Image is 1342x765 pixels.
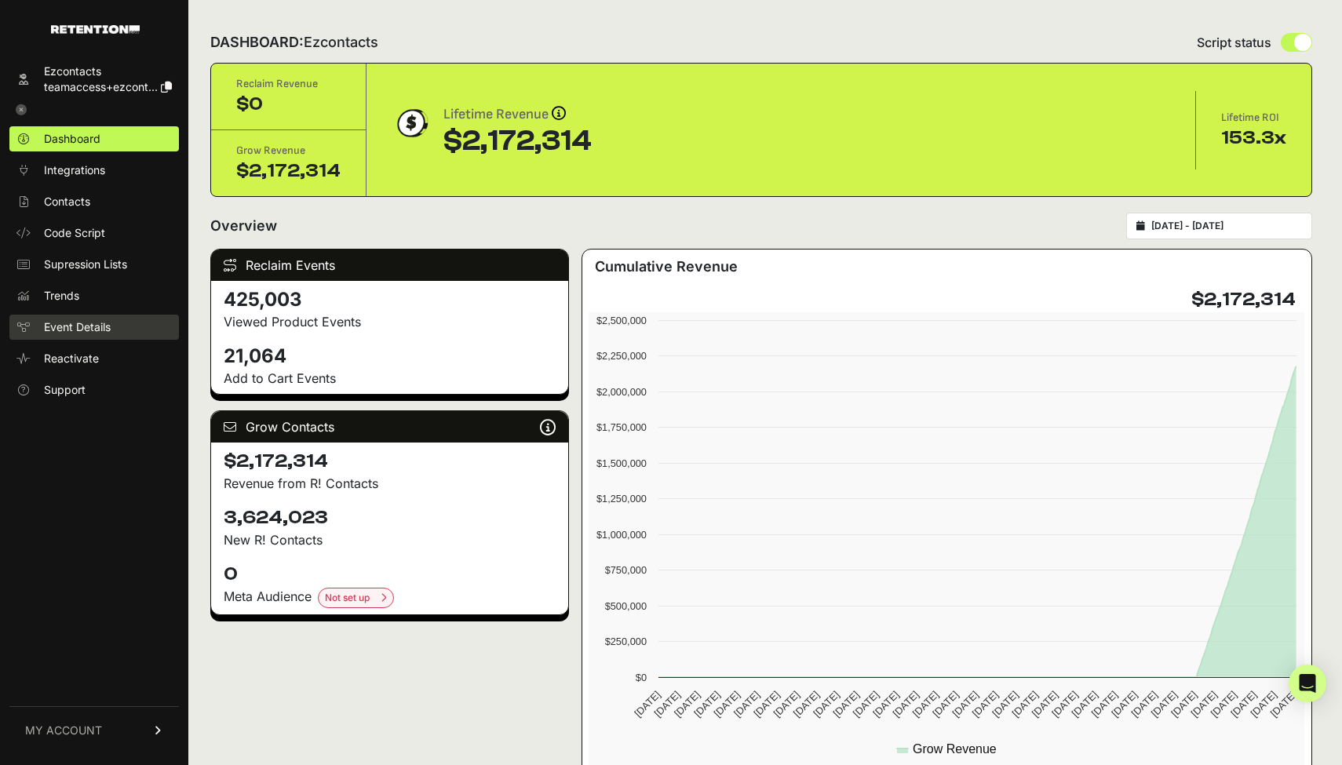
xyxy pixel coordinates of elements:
[596,529,647,541] text: $1,000,000
[633,689,663,719] text: [DATE]
[44,162,105,178] span: Integrations
[712,689,742,719] text: [DATE]
[44,225,105,241] span: Code Script
[913,742,997,756] text: Grow Revenue
[1129,689,1160,719] text: [DATE]
[9,346,179,371] a: Reactivate
[9,252,179,277] a: Supression Lists
[304,34,378,50] span: Ezcontacts
[9,59,179,100] a: Ezcontacts teamaccess+ezcont...
[224,530,556,549] p: New R! Contacts
[9,377,179,403] a: Support
[692,689,723,719] text: [DATE]
[44,351,99,366] span: Reactivate
[1191,287,1296,312] h4: $2,172,314
[9,220,179,246] a: Code Script
[596,350,647,362] text: $2,250,000
[871,689,902,719] text: [DATE]
[891,689,921,719] text: [DATE]
[1268,689,1299,719] text: [DATE]
[771,689,802,719] text: [DATE]
[1221,110,1286,126] div: Lifetime ROI
[1030,689,1060,719] text: [DATE]
[1050,689,1081,719] text: [DATE]
[25,723,102,738] span: MY ACCOUNT
[224,587,556,608] div: Meta Audience
[1289,665,1326,702] div: Open Intercom Messenger
[1209,689,1239,719] text: [DATE]
[224,474,556,493] p: Revenue from R! Contacts
[1149,689,1180,719] text: [DATE]
[44,288,79,304] span: Trends
[605,636,647,647] text: $250,000
[443,104,592,126] div: Lifetime Revenue
[851,689,881,719] text: [DATE]
[9,126,179,151] a: Dashboard
[9,283,179,308] a: Trends
[672,689,702,719] text: [DATE]
[236,158,341,184] div: $2,172,314
[210,215,277,237] h2: Overview
[9,158,179,183] a: Integrations
[596,457,647,469] text: $1,500,000
[791,689,822,719] text: [DATE]
[44,319,111,335] span: Event Details
[950,689,981,719] text: [DATE]
[970,689,1001,719] text: [DATE]
[596,421,647,433] text: $1,750,000
[9,315,179,340] a: Event Details
[910,689,941,719] text: [DATE]
[9,189,179,214] a: Contacts
[44,194,90,209] span: Contacts
[1249,689,1279,719] text: [DATE]
[210,31,378,53] h2: DASHBOARD:
[51,25,140,34] img: Retention.com
[652,689,683,719] text: [DATE]
[224,449,556,474] h4: $2,172,314
[595,256,738,278] h3: Cumulative Revenue
[605,600,647,612] text: $500,000
[44,64,172,79] div: Ezcontacts
[811,689,842,719] text: [DATE]
[44,131,100,147] span: Dashboard
[224,344,556,369] h4: 21,064
[596,386,647,398] text: $2,000,000
[224,505,556,530] h4: 3,624,023
[1070,689,1100,719] text: [DATE]
[44,382,86,398] span: Support
[392,104,431,143] img: dollar-coin-05c43ed7efb7bc0c12610022525b4bbbb207c7efeef5aecc26f025e68dcafac9.png
[605,564,647,576] text: $750,000
[1109,689,1140,719] text: [DATE]
[236,92,341,117] div: $0
[224,312,556,331] p: Viewed Product Events
[224,287,556,312] h4: 425,003
[1228,689,1259,719] text: [DATE]
[831,689,862,719] text: [DATE]
[931,689,961,719] text: [DATE]
[1169,689,1199,719] text: [DATE]
[211,411,568,443] div: Grow Contacts
[44,80,158,93] span: teamaccess+ezcont...
[44,257,127,272] span: Supression Lists
[211,250,568,281] div: Reclaim Events
[1089,689,1120,719] text: [DATE]
[1010,689,1041,719] text: [DATE]
[1221,126,1286,151] div: 153.3x
[596,493,647,505] text: $1,250,000
[1189,689,1220,719] text: [DATE]
[236,143,341,158] div: Grow Revenue
[636,672,647,683] text: $0
[9,706,179,754] a: MY ACCOUNT
[224,369,556,388] p: Add to Cart Events
[236,76,341,92] div: Reclaim Revenue
[224,562,556,587] h4: 0
[1197,33,1271,52] span: Script status
[990,689,1021,719] text: [DATE]
[443,126,592,157] div: $2,172,314
[752,689,782,719] text: [DATE]
[731,689,762,719] text: [DATE]
[596,315,647,326] text: $2,500,000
